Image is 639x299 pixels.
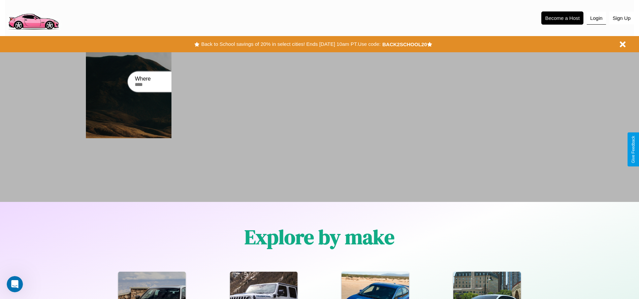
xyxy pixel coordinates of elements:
label: From [256,75,374,81]
img: logo [5,3,62,31]
h1: Explore by make [245,223,394,251]
label: Where [135,76,252,82]
div: 8 / 14 / 2025 [378,82,405,88]
div: 8 / 13 / 2025 [258,82,286,88]
button: Back to School savings of 20% in select cities! Ends [DATE] 10am PT.Use code: [199,39,382,49]
iframe: Intercom live chat [7,276,23,292]
div: 10am [317,82,335,88]
button: Become a Host [541,11,583,25]
button: 10am [315,81,374,88]
label: Until [378,75,495,81]
div: Give Feedback [631,136,636,163]
button: Sign Up [609,12,634,24]
button: 10am [435,81,496,88]
b: BACK2SCHOOL20 [382,41,427,47]
button: Login [587,12,606,25]
button: 8/13/2025 [256,81,315,88]
div: 10am [437,82,454,88]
